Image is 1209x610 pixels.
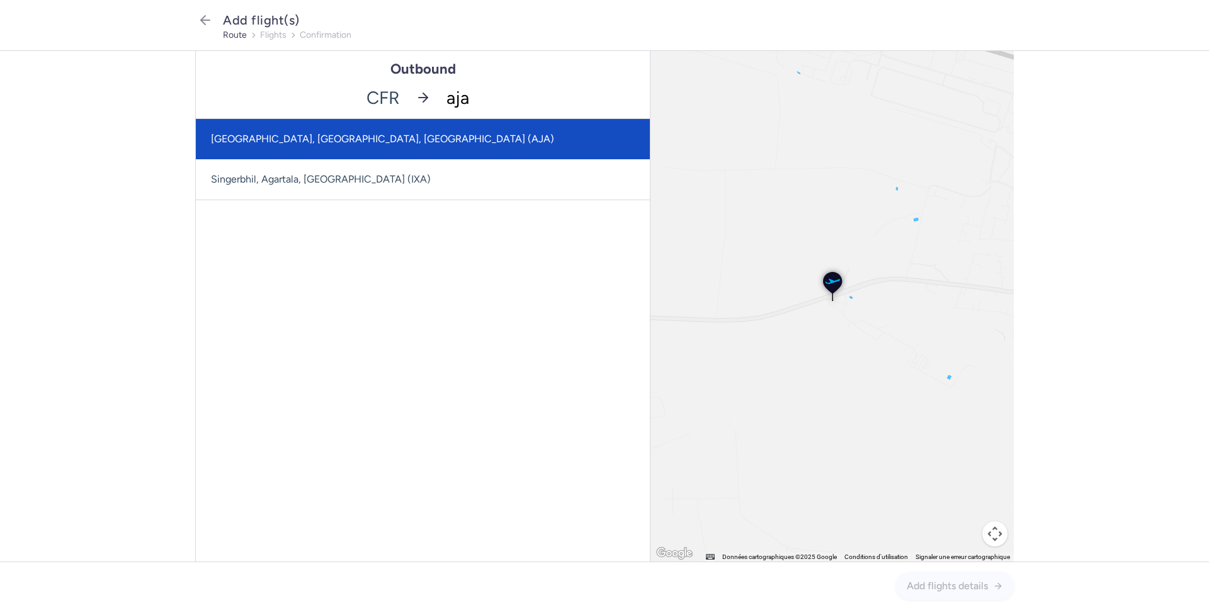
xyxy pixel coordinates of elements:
span: Singerbhil, Agartala, [GEOGRAPHIC_DATA] (IXA) [211,173,431,185]
img: Google [654,545,695,562]
a: Conditions d'utilisation [844,553,908,560]
span: Add flights details [907,580,988,592]
span: Données cartographiques ©2025 Google [722,553,837,560]
button: confirmation [300,30,351,40]
button: Commandes de la caméra de la carte [982,521,1007,546]
span: CFR [196,77,407,118]
h1: Outbound [390,61,456,77]
button: Add flights details [896,572,1014,600]
span: [GEOGRAPHIC_DATA], [GEOGRAPHIC_DATA], [GEOGRAPHIC_DATA] (AJA) [211,133,554,145]
a: Signaler une erreur cartographique [916,553,1010,560]
a: Ouvrir cette zone dans Google Maps (dans une nouvelle fenêtre) [654,549,695,557]
button: Raccourcis clavier [706,553,715,562]
button: flights [260,30,287,40]
input: -searchbox [439,77,650,118]
span: Add flight(s) [223,13,300,28]
button: route [223,30,247,40]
